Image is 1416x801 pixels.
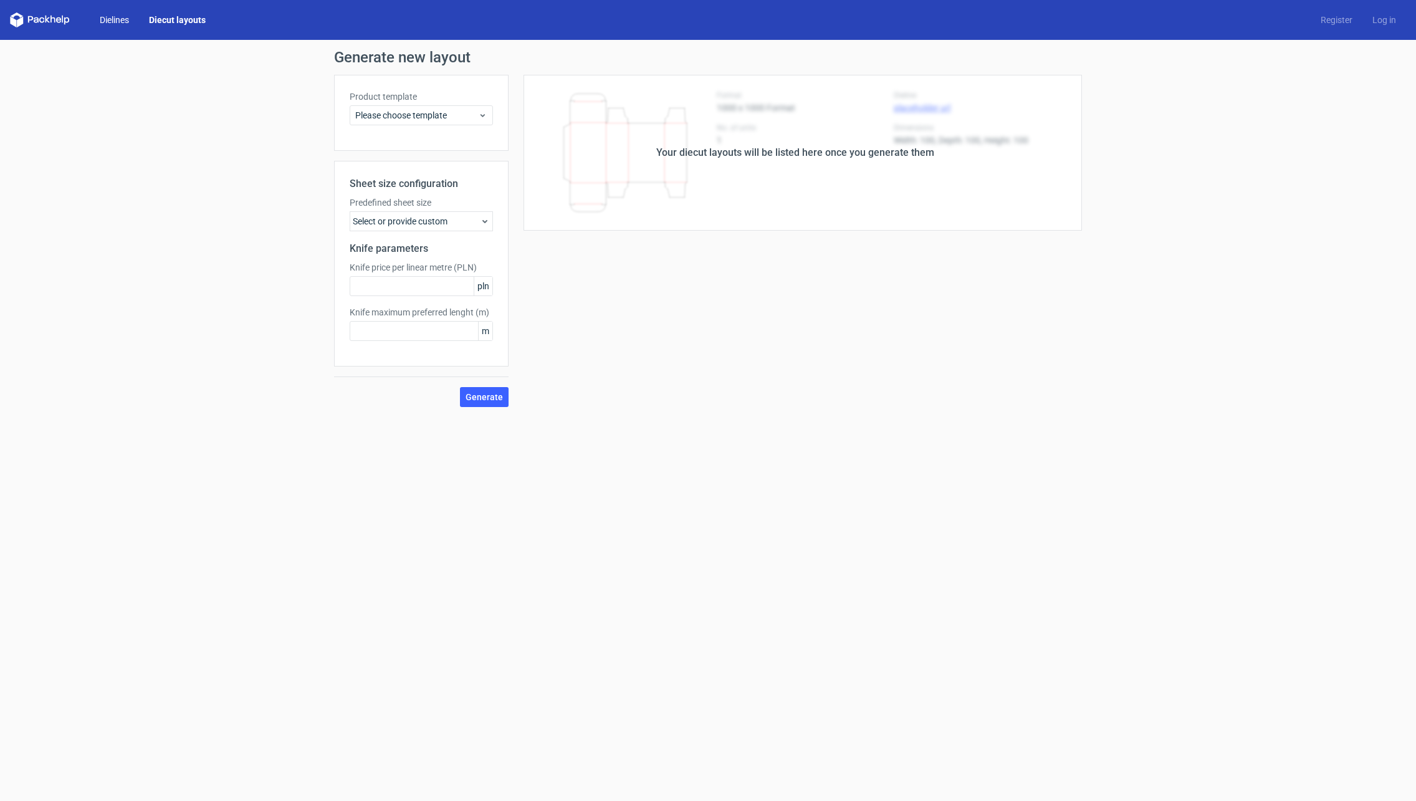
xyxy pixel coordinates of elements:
h1: Generate new layout [334,50,1082,65]
label: Predefined sheet size [350,196,493,209]
button: Generate [460,387,509,407]
a: Diecut layouts [139,14,216,26]
label: Knife price per linear metre (PLN) [350,261,493,274]
a: Log in [1362,14,1406,26]
span: Please choose template [355,109,478,122]
div: Your diecut layouts will be listed here once you generate them [656,145,934,160]
label: Knife maximum preferred lenght (m) [350,306,493,319]
div: Select or provide custom [350,211,493,231]
a: Dielines [90,14,139,26]
h2: Sheet size configuration [350,176,493,191]
a: Register [1311,14,1362,26]
h2: Knife parameters [350,241,493,256]
label: Product template [350,90,493,103]
span: m [478,322,492,340]
span: pln [474,277,492,295]
span: Generate [466,393,503,401]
